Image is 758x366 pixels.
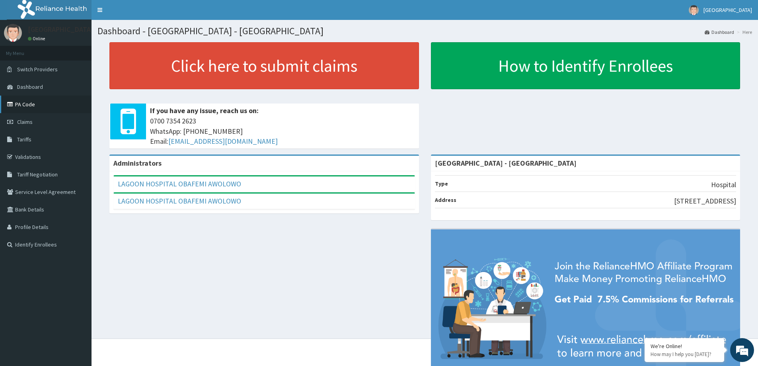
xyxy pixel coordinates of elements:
a: LAGOON HOSPITAL OBAFEMI AWOLOWO [118,196,241,206]
img: User Image [4,24,22,42]
a: [EMAIL_ADDRESS][DOMAIN_NAME] [168,137,278,146]
b: Type [435,180,448,187]
p: [GEOGRAPHIC_DATA] [28,26,94,33]
a: Click here to submit claims [109,42,419,89]
b: If you have any issue, reach us on: [150,106,259,115]
span: [GEOGRAPHIC_DATA] [703,6,752,14]
img: User Image [689,5,699,15]
span: Dashboard [17,83,43,90]
span: 0700 7354 2623 WhatsApp: [PHONE_NUMBER] Email: [150,116,415,147]
div: We're Online! [651,343,718,350]
a: LAGOON HOSPITAL OBAFEMI AWOLOWO [118,179,241,188]
a: How to Identify Enrollees [431,42,740,89]
strong: [GEOGRAPHIC_DATA] - [GEOGRAPHIC_DATA] [435,159,577,168]
span: Claims [17,118,33,125]
h1: Dashboard - [GEOGRAPHIC_DATA] - [GEOGRAPHIC_DATA] [97,26,752,36]
p: Hospital [711,180,736,190]
a: Dashboard [705,29,734,35]
span: Tariffs [17,136,31,143]
span: Tariff Negotiation [17,171,58,178]
p: [STREET_ADDRESS] [674,196,736,206]
a: Online [28,36,47,41]
b: Address [435,196,456,204]
p: How may I help you today? [651,351,718,358]
b: Administrators [113,159,162,168]
li: Here [735,29,752,35]
span: Switch Providers [17,66,58,73]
